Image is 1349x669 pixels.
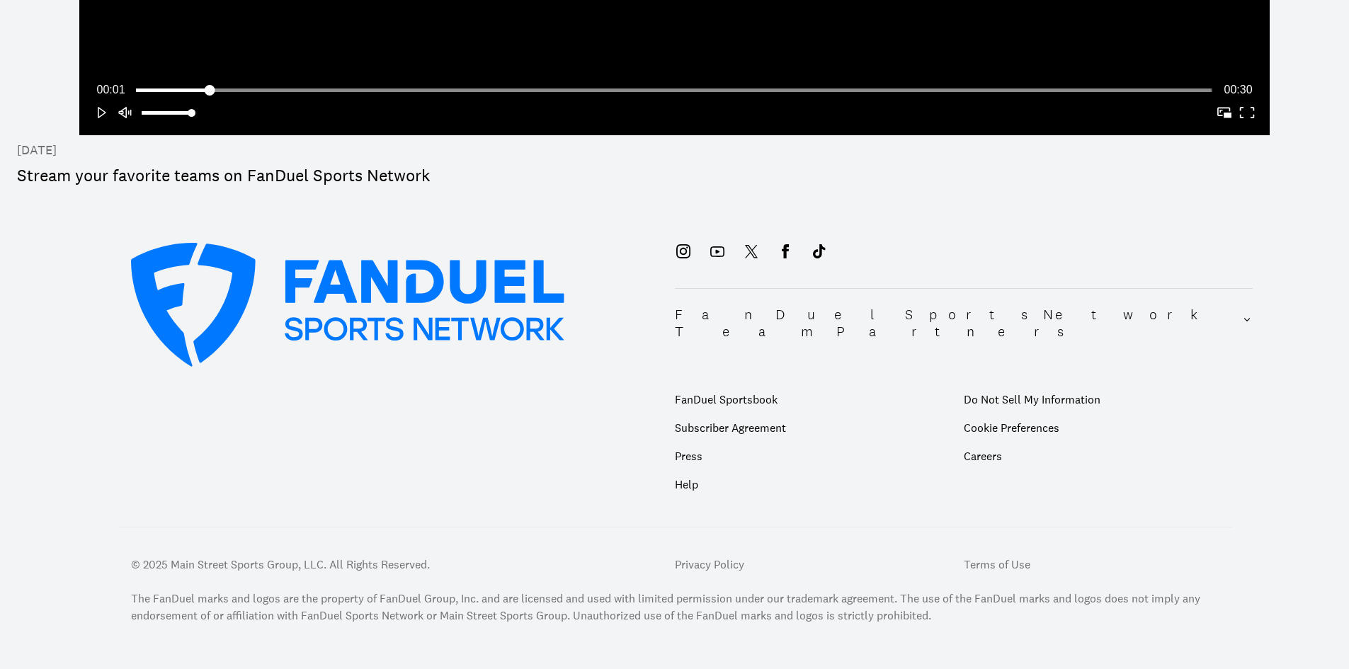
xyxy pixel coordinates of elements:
[675,556,964,573] a: Privacy Policy
[675,413,964,442] a: Subscriber Agreement
[91,101,113,124] button: Play
[675,306,1243,340] h2: FanDuel Sports Network Team Partners
[964,442,1219,470] a: Careers
[79,67,1269,135] div: Video player controls
[136,84,1212,96] div: Video timeline
[17,166,430,186] h3: Stream your favorite teams on FanDuel Sports Network
[675,385,964,413] a: FanDuel Sportsbook
[1224,84,1253,96] span: 00:30
[1236,101,1258,124] button: Fullscreen
[142,107,191,118] div: Volume
[131,590,1219,624] div: The FanDuel marks and logos are the property of FanDuel Group, Inc. and are licensed and used wit...
[675,442,964,470] a: Press
[17,141,57,160] p: [DATE]
[964,385,1219,413] a: Do Not Sell My Information
[96,84,125,96] span: 00:01
[131,556,658,573] p: © 2025 Main Street Sports Group, LLC. All Rights Reserved.
[113,101,136,124] button: Mute
[964,556,1219,573] a: Terms of Use
[1213,101,1236,124] button: Picture-in-Picture
[964,421,1059,435] a: Cookie Preferences
[675,470,964,498] a: Help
